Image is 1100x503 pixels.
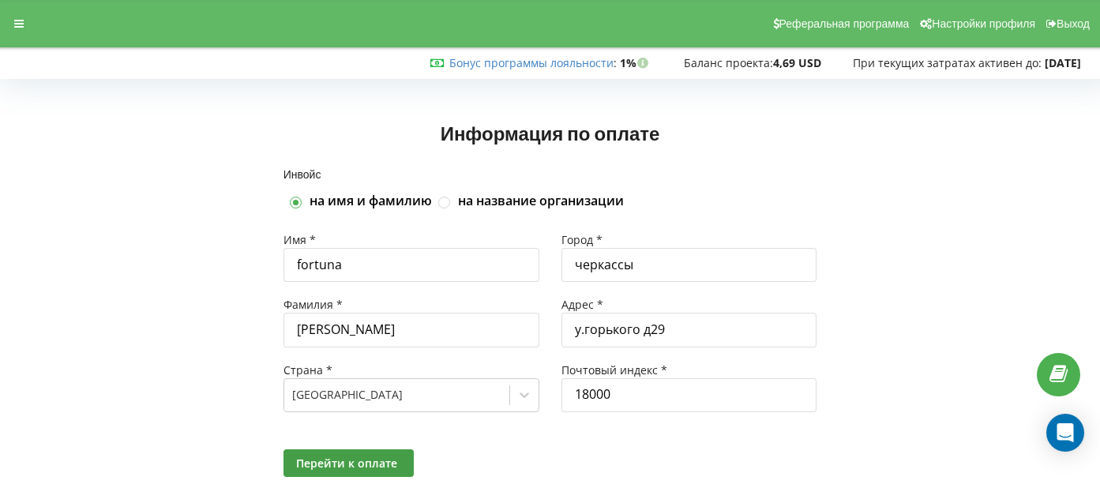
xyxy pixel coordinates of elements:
[853,55,1042,70] span: При текущих затратах активен до:
[561,362,667,377] span: Почтовый индекс *
[684,55,773,70] span: Баланс проекта:
[779,17,910,30] span: Реферальная программа
[283,449,414,477] button: Перейти к оплате
[449,55,614,70] a: Бонус программы лояльности
[932,17,1035,30] span: Настройки профиля
[773,55,821,70] strong: 4,69 USD
[1057,17,1090,30] span: Выход
[449,55,617,70] span: :
[283,362,332,377] span: Страна *
[283,167,321,181] span: Инвойс
[283,297,343,312] span: Фамилия *
[283,232,316,247] span: Имя *
[296,456,397,471] span: Перейти к оплате
[1045,55,1081,70] strong: [DATE]
[620,55,652,70] strong: 1%
[458,193,624,210] label: на название организации
[561,232,603,247] span: Город *
[441,122,660,145] span: Информация по оплате
[1046,414,1084,452] div: Open Intercom Messenger
[310,193,432,210] label: на имя и фамилию
[561,297,603,312] span: Адрес *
